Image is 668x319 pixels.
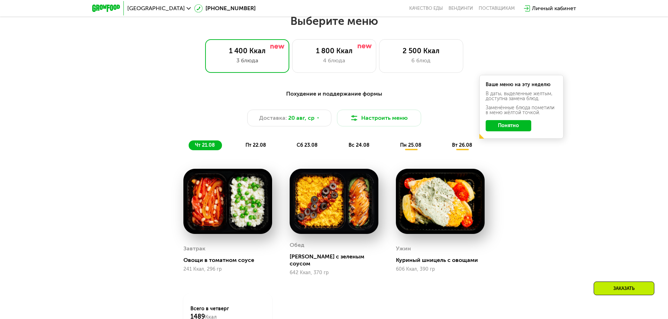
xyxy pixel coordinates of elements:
span: вт 26.08 [452,142,472,148]
a: Вендинги [448,6,473,11]
span: пн 25.08 [400,142,421,148]
div: В даты, выделенные желтым, доступна замена блюд. [486,91,557,101]
div: поставщикам [479,6,515,11]
div: 241 Ккал, 296 гр [183,266,272,272]
div: Ужин [396,243,411,254]
div: Личный кабинет [532,4,576,13]
a: Качество еды [409,6,443,11]
div: Завтрак [183,243,205,254]
div: 2 500 Ккал [386,47,456,55]
span: Доставка: [259,114,287,122]
div: Заказать [594,282,654,295]
div: 606 Ккал, 390 гр [396,266,485,272]
div: 1 400 Ккал [212,47,282,55]
span: чт 21.08 [195,142,215,148]
div: 3 блюда [212,56,282,65]
h2: Выберите меню [22,14,646,28]
span: 20 авг, ср [288,114,315,122]
span: [GEOGRAPHIC_DATA] [127,6,185,11]
div: Похудение и поддержание формы [127,90,542,98]
span: вс 24.08 [349,142,370,148]
div: Ваше меню на эту неделю [486,82,557,87]
button: Настроить меню [337,110,421,126]
div: Овощи в томатном соусе [183,257,278,264]
span: пт 22.08 [245,142,266,148]
div: Заменённые блюда пометили в меню жёлтой точкой. [486,105,557,115]
div: 4 блюда [299,56,369,65]
button: Понятно [486,120,531,131]
div: [PERSON_NAME] с зеленым соусом [290,253,384,267]
div: 1 800 Ккал [299,47,369,55]
a: [PHONE_NUMBER] [194,4,256,13]
div: Куриный шницель с овощами [396,257,490,264]
div: Обед [290,240,304,250]
span: сб 23.08 [297,142,318,148]
div: 642 Ккал, 370 гр [290,270,378,276]
div: 6 блюд [386,56,456,65]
